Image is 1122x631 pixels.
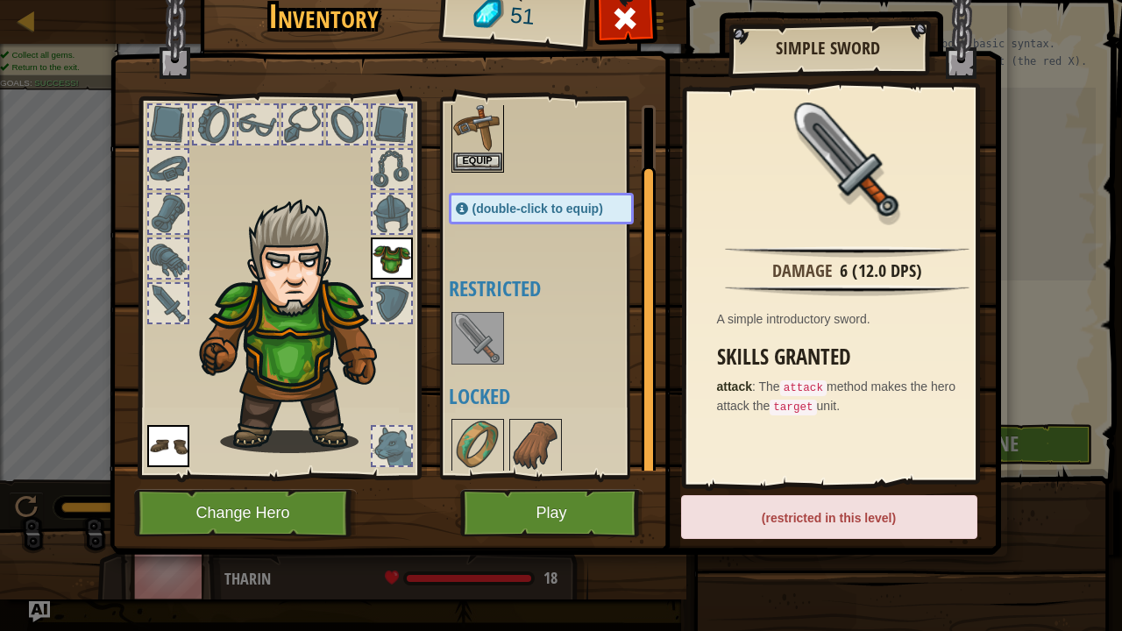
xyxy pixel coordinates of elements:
[681,495,977,539] div: (restricted in this level)
[134,489,357,537] button: Change Hero
[460,489,643,537] button: Play
[511,421,560,470] img: portrait.png
[717,379,956,413] span: The method makes the hero attack the unit.
[472,202,603,216] span: (double-click to equip)
[752,379,759,393] span: :
[191,198,406,453] img: hair_m2.png
[746,39,911,58] h2: Simple Sword
[791,103,905,216] img: portrait.png
[449,277,669,300] h4: Restricted
[725,285,969,296] img: hr.png
[772,259,833,284] div: Damage
[840,259,922,284] div: 6 (12.0 DPS)
[453,103,502,152] img: portrait.png
[770,400,816,415] code: target
[453,152,502,171] button: Equip
[449,385,669,408] h4: Locked
[717,310,987,328] div: A simple introductory sword.
[717,345,987,369] h3: Skills Granted
[453,314,502,363] img: portrait.png
[717,379,752,393] strong: attack
[453,421,502,470] img: portrait.png
[725,246,969,258] img: hr.png
[371,238,413,280] img: portrait.png
[780,380,827,396] code: attack
[147,425,189,467] img: portrait.png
